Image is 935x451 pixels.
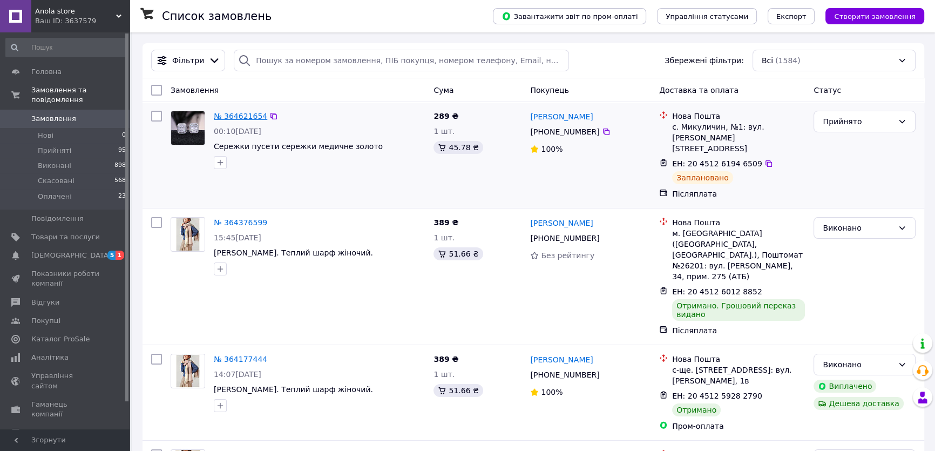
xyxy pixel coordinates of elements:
[162,10,272,23] h1: Список замовлень
[214,218,267,227] a: № 364376599
[214,248,373,257] a: [PERSON_NAME]. Теплий шарф жіночий.
[530,354,593,365] a: [PERSON_NAME]
[541,388,563,396] span: 100%
[31,232,100,242] span: Товари та послуги
[530,86,568,95] span: Покупець
[528,367,601,382] div: [PHONE_NUMBER]
[38,176,74,186] span: Скасовані
[672,287,762,296] span: ЕН: 20 4512 6012 8852
[214,112,267,120] a: № 364621654
[433,112,458,120] span: 289 ₴
[38,146,71,156] span: Прийняті
[433,127,455,136] span: 1 шт.
[672,365,805,386] div: с-ще. [STREET_ADDRESS]: вул. [PERSON_NAME], 1в
[214,355,267,364] a: № 364177444
[31,298,59,307] span: Відгуки
[5,38,127,57] input: Пошук
[31,334,90,344] span: Каталог ProSale
[672,421,805,432] div: Пром-оплата
[172,55,204,66] span: Фільтри
[433,141,483,154] div: 45.78 ₴
[433,384,483,397] div: 51.66 ₴
[31,371,100,391] span: Управління сайтом
[823,116,893,127] div: Прийнято
[114,176,126,186] span: 568
[31,67,62,77] span: Головна
[31,400,100,419] span: Гаманець компанії
[493,8,646,24] button: Завантажити звіт по пром-оплаті
[35,6,116,16] span: Anola store
[171,354,205,388] a: Фото товару
[433,247,483,260] div: 51.66 ₴
[530,218,593,228] a: [PERSON_NAME]
[814,86,841,95] span: Статус
[31,85,130,105] span: Замовлення та повідомлення
[31,251,111,260] span: [DEMOGRAPHIC_DATA]
[214,385,373,394] a: [PERSON_NAME]. Теплий шарф жіночий.
[107,251,116,260] span: 5
[814,380,876,393] div: Виплачено
[823,359,893,371] div: Виконано
[171,217,205,252] a: Фото товару
[114,161,126,171] span: 898
[665,55,743,66] span: Збережені фільтри:
[214,127,261,136] span: 00:10[DATE]
[672,392,762,400] span: ЕН: 20 4512 5928 2790
[433,370,455,379] span: 1 шт.
[672,403,721,416] div: Отримано
[768,8,815,24] button: Експорт
[38,192,72,201] span: Оплачені
[530,111,593,122] a: [PERSON_NAME]
[814,397,903,410] div: Дешева доставка
[38,131,53,140] span: Нові
[122,131,126,140] span: 0
[433,86,453,95] span: Cума
[823,222,893,234] div: Виконано
[775,56,801,65] span: (1584)
[171,111,205,145] img: Фото товару
[815,11,924,20] a: Створити замовлення
[31,269,100,288] span: Показники роботи компанії
[659,86,738,95] span: Доставка та оплата
[825,8,924,24] button: Створити замовлення
[672,217,805,228] div: Нова Пошта
[31,353,69,362] span: Аналітика
[666,12,748,21] span: Управління статусами
[31,316,60,326] span: Покупці
[672,189,805,199] div: Післяплата
[672,122,805,154] div: с. Микуличин, №1: вул. [PERSON_NAME][STREET_ADDRESS]
[176,354,199,388] img: Фото товару
[118,192,126,201] span: 23
[171,86,219,95] span: Замовлення
[116,251,124,260] span: 1
[31,428,59,437] span: Маркет
[433,218,458,227] span: 389 ₴
[38,161,71,171] span: Виконані
[834,12,916,21] span: Створити замовлення
[541,251,594,260] span: Без рейтингу
[528,231,601,246] div: [PHONE_NUMBER]
[214,142,383,151] a: Сережки пусети сережки медичне золото
[762,55,773,66] span: Всі
[214,233,261,242] span: 15:45[DATE]
[672,111,805,122] div: Нова Пошта
[35,16,130,26] div: Ваш ID: 3637579
[672,228,805,282] div: м. [GEOGRAPHIC_DATA] ([GEOGRAPHIC_DATA], [GEOGRAPHIC_DATA].), Поштомат №26201: вул. [PERSON_NAME]...
[672,159,762,168] span: ЕН: 20 4512 6194 6509
[776,12,807,21] span: Експорт
[31,214,84,224] span: Повідомлення
[234,50,568,71] input: Пошук за номером замовлення, ПІБ покупця, номером телефону, Email, номером накладної
[433,355,458,364] span: 389 ₴
[214,370,261,379] span: 14:07[DATE]
[31,114,76,124] span: Замовлення
[176,218,199,251] img: Фото товару
[672,325,805,336] div: Післяплата
[672,354,805,365] div: Нова Пошта
[657,8,757,24] button: Управління статусами
[672,299,805,321] div: Отримано. Грошовий переказ видано
[528,124,601,139] div: [PHONE_NUMBER]
[502,11,638,21] span: Завантажити звіт по пром-оплаті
